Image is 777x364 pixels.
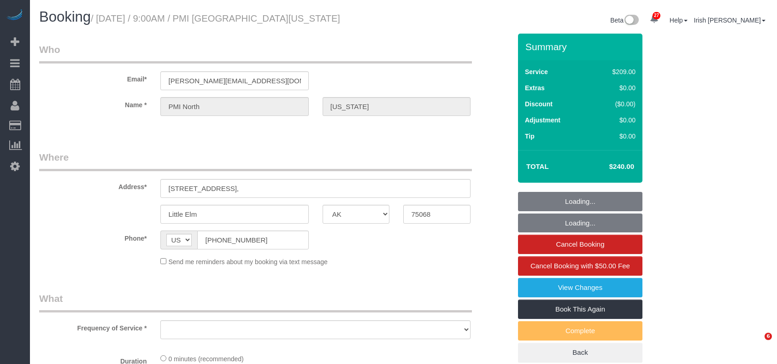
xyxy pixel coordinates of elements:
[518,235,642,254] a: Cancel Booking
[403,205,471,224] input: Zip Code*
[530,262,630,270] span: Cancel Booking with $50.00 Fee
[518,278,642,297] a: View Changes
[32,231,153,243] label: Phone*
[32,97,153,110] label: Name *
[160,205,308,224] input: City*
[518,300,642,319] a: Book This Again
[518,343,642,362] a: Back
[32,320,153,333] label: Frequency of Service *
[525,99,553,109] label: Discount
[593,132,636,141] div: $0.00
[593,116,636,125] div: $0.00
[653,12,660,19] span: 27
[39,150,472,171] legend: Where
[525,41,638,52] h3: Summary
[525,83,545,92] label: Extras
[91,13,340,23] small: / [DATE] / 9:00AM / PMI [GEOGRAPHIC_DATA][US_STATE]
[593,67,636,76] div: $209.00
[39,43,472,64] legend: Who
[39,9,91,25] span: Booking
[624,15,639,27] img: New interface
[593,99,636,109] div: ($0.00)
[525,132,535,141] label: Tip
[197,231,308,249] input: Phone*
[32,179,153,191] label: Address*
[323,97,471,116] input: Last Name*
[518,256,642,276] a: Cancel Booking with $50.00 Fee
[593,83,636,92] div: $0.00
[160,71,308,90] input: Email*
[32,71,153,84] label: Email*
[694,17,765,24] a: Irish [PERSON_NAME]
[582,163,634,171] h4: $240.00
[645,9,663,29] a: 27
[765,333,772,340] span: 6
[39,292,472,312] legend: What
[670,17,688,24] a: Help
[6,9,24,22] img: Automaid Logo
[160,97,308,116] input: First Name*
[525,67,548,76] label: Service
[746,333,768,355] iframe: Intercom live chat
[168,258,328,266] span: Send me reminders about my booking via text message
[526,162,549,170] strong: Total
[525,116,560,125] label: Adjustment
[610,17,639,24] a: Beta
[168,355,243,363] span: 0 minutes (recommended)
